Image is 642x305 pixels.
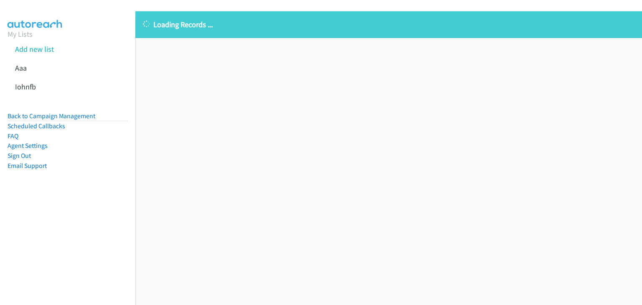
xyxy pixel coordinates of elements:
a: My Lists [8,29,33,39]
a: Back to Campaign Management [8,112,95,120]
p: Loading Records ... [143,19,634,30]
a: Email Support [8,162,47,170]
a: Iohnfb [15,82,36,91]
a: Agent Settings [8,142,48,150]
a: Sign Out [8,152,31,160]
a: Add new list [15,44,54,54]
a: Aaa [15,63,27,73]
a: FAQ [8,132,18,140]
a: Scheduled Callbacks [8,122,65,130]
